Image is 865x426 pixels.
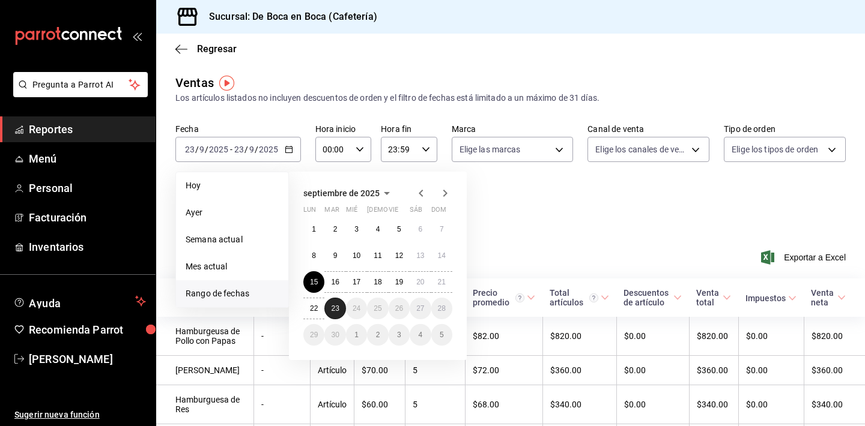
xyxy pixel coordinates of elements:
button: 22 de septiembre de 2025 [303,298,324,319]
td: $0.00 [738,356,804,385]
span: Venta neta [811,288,846,307]
input: -- [184,145,195,154]
button: 2 de septiembre de 2025 [324,218,345,240]
abbr: 30 de septiembre de 2025 [331,331,339,339]
button: 1 de septiembre de 2025 [303,218,324,240]
abbr: 20 de septiembre de 2025 [416,278,424,286]
abbr: 6 de septiembre de 2025 [418,225,422,233]
button: 17 de septiembre de 2025 [346,271,367,293]
span: septiembre de 2025 [303,188,380,198]
button: 1 de octubre de 2025 [346,324,367,346]
span: Personal [29,180,146,196]
td: - [253,317,310,356]
abbr: 4 de octubre de 2025 [418,331,422,339]
button: 7 de septiembre de 2025 [431,218,452,240]
div: Venta total [696,288,720,307]
abbr: 14 de septiembre de 2025 [438,251,446,260]
button: 3 de septiembre de 2025 [346,218,367,240]
td: $360.00 [804,356,865,385]
td: $360.00 [542,356,616,385]
div: Descuentos de artículo [624,288,671,307]
abbr: 26 de septiembre de 2025 [395,304,403,313]
button: 21 de septiembre de 2025 [431,271,452,293]
td: $70.00 [354,356,405,385]
button: 26 de septiembre de 2025 [389,298,410,319]
abbr: 24 de septiembre de 2025 [353,304,360,313]
label: Canal de venta [587,125,709,133]
span: Regresar [197,43,237,55]
button: 3 de octubre de 2025 [389,324,410,346]
abbr: 29 de septiembre de 2025 [310,331,318,339]
abbr: 16 de septiembre de 2025 [331,278,339,286]
button: 6 de septiembre de 2025 [410,218,431,240]
label: Hora inicio [315,125,371,133]
abbr: domingo [431,206,446,218]
abbr: 25 de septiembre de 2025 [374,304,381,313]
abbr: 8 de septiembre de 2025 [312,251,316,260]
abbr: 13 de septiembre de 2025 [416,251,424,260]
label: Fecha [175,125,301,133]
td: $72.00 [466,356,543,385]
abbr: 9 de septiembre de 2025 [333,251,338,260]
td: $68.00 [466,385,543,424]
span: [PERSON_NAME] [29,351,146,367]
abbr: 22 de septiembre de 2025 [310,304,318,313]
td: Hamburguesa de Res [156,385,253,424]
button: 4 de octubre de 2025 [410,324,431,346]
div: Total artículos [550,288,598,307]
span: Elige las marcas [460,143,521,155]
td: $340.00 [542,385,616,424]
span: Hoy [186,179,279,192]
td: $0.00 [616,356,689,385]
td: $0.00 [616,385,689,424]
button: septiembre de 2025 [303,186,394,200]
span: Mes actual [186,260,279,273]
td: - [253,385,310,424]
button: Exportar a Excel [763,250,846,265]
input: -- [249,145,255,154]
button: 29 de septiembre de 2025 [303,324,324,346]
td: $360.00 [689,356,738,385]
span: Semana actual [186,233,279,246]
button: 14 de septiembre de 2025 [431,245,452,266]
abbr: 28 de septiembre de 2025 [438,304,446,313]
button: Regresar [175,43,237,55]
abbr: 1 de octubre de 2025 [354,331,359,339]
button: 9 de septiembre de 2025 [324,245,345,266]
button: 15 de septiembre de 2025 [303,271,324,293]
span: / [255,145,258,154]
abbr: miércoles [346,206,357,218]
td: 5 [405,385,466,424]
span: Sugerir nueva función [14,409,146,421]
button: open_drawer_menu [132,31,142,41]
span: Recomienda Parrot [29,322,146,338]
svg: Precio promedio = Total artículos / cantidad [515,293,524,302]
abbr: 27 de septiembre de 2025 [416,304,424,313]
abbr: 5 de septiembre de 2025 [397,225,401,233]
abbr: 4 de septiembre de 2025 [376,225,380,233]
td: $82.00 [466,317,543,356]
span: Elige los canales de venta [595,143,687,155]
button: 30 de septiembre de 2025 [324,324,345,346]
span: Impuestos [745,293,797,303]
span: / [244,145,248,154]
span: Pregunta a Parrot AI [32,79,129,91]
abbr: viernes [389,206,398,218]
button: 5 de septiembre de 2025 [389,218,410,240]
button: 2 de octubre de 2025 [367,324,388,346]
td: - [253,356,310,385]
td: $820.00 [542,317,616,356]
td: 5 [405,356,466,385]
img: Tooltip marker [219,76,234,91]
span: Ayuda [29,294,130,308]
label: Hora fin [381,125,437,133]
abbr: 15 de septiembre de 2025 [310,278,318,286]
input: ---- [208,145,229,154]
button: 4 de septiembre de 2025 [367,218,388,240]
a: Pregunta a Parrot AI [8,87,148,100]
td: $820.00 [689,317,738,356]
button: 8 de septiembre de 2025 [303,245,324,266]
button: 27 de septiembre de 2025 [410,298,431,319]
span: Venta total [696,288,731,307]
abbr: 2 de septiembre de 2025 [333,225,338,233]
